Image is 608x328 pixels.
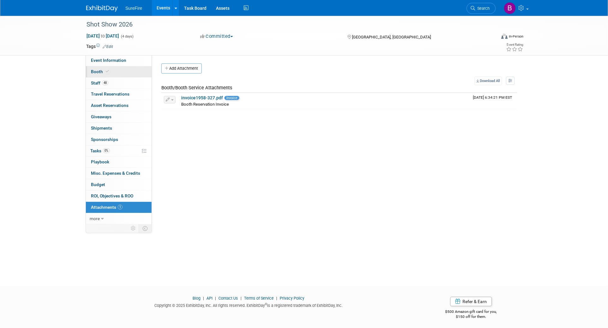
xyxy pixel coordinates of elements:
[161,85,232,91] span: Booth/Booth Service Attachments
[193,296,200,301] a: Blog
[91,91,129,97] span: Travel Reservations
[86,202,152,213] a: Attachments1
[86,89,152,100] a: Travel Reservations
[91,114,111,119] span: Giveaways
[420,314,522,319] div: $150 off for them.
[100,33,106,38] span: to
[125,6,142,11] span: SureFire
[91,159,109,164] span: Playbook
[90,148,110,153] span: Tasks
[86,55,152,66] a: Event Information
[506,43,523,46] div: Event Rating
[450,297,492,306] a: Refer & Earn
[91,137,118,142] span: Sponsorships
[86,5,118,12] img: ExhibitDay
[86,168,152,179] a: Misc. Expenses & Credits
[86,156,152,167] a: Playbook
[106,70,109,73] i: Booth reservation complete
[103,44,113,49] a: Edit
[84,19,486,30] div: Shot Show 2026
[86,66,152,77] a: Booth
[475,6,490,11] span: Search
[201,296,206,301] span: |
[86,190,152,202] a: ROI, Objectives & ROO
[86,213,152,224] a: more
[504,2,516,14] img: Bree Yoshikawa
[239,296,243,301] span: |
[470,93,517,109] td: Upload Timestamp
[224,96,239,100] span: Invoice
[352,35,431,39] span: [GEOGRAPHIC_DATA], [GEOGRAPHIC_DATA]
[265,302,267,306] sup: ®
[198,33,235,40] button: Committed
[91,69,110,74] span: Booth
[280,296,304,301] a: Privacy Policy
[91,182,105,187] span: Budget
[420,305,522,319] div: $500 Amazon gift card for you,
[86,301,411,308] div: Copyright © 2025 ExhibitDay, Inc. All rights reserved. ExhibitDay is a registered trademark of Ex...
[86,145,152,156] a: Tasks0%
[86,179,152,190] a: Budget
[120,34,134,38] span: (4 days)
[139,224,152,232] td: Toggle Event Tabs
[91,80,108,85] span: Staff
[244,296,274,301] a: Terms of Service
[86,33,119,39] span: [DATE] [DATE]
[181,102,229,107] span: Booth Reservation Invoice
[458,33,523,42] div: Event Format
[86,43,113,50] td: Tags
[91,205,122,210] span: Attachments
[474,77,502,85] a: Download All
[91,103,128,108] span: Asset Reservations
[86,111,152,122] a: Giveaways
[90,216,100,221] span: more
[86,134,152,145] a: Sponsorships
[86,100,152,111] a: Asset Reservations
[102,80,108,85] span: 48
[467,3,496,14] a: Search
[509,34,523,39] div: In-Person
[91,171,140,176] span: Misc. Expenses & Credits
[218,296,238,301] a: Contact Us
[213,296,218,301] span: |
[91,193,133,198] span: ROI, Objectives & ROO
[161,63,202,73] button: Add Attachment
[103,148,110,153] span: 0%
[181,95,223,100] a: invoice1958-327.pdf
[91,126,112,131] span: Shipments
[206,296,212,301] a: API
[473,95,512,100] span: Upload Timestamp
[86,123,152,134] a: Shipments
[86,78,152,89] a: Staff48
[91,58,126,63] span: Event Information
[128,224,139,232] td: Personalize Event Tab Strip
[118,205,122,209] span: 1
[275,296,279,301] span: |
[501,34,508,39] img: Format-Inperson.png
